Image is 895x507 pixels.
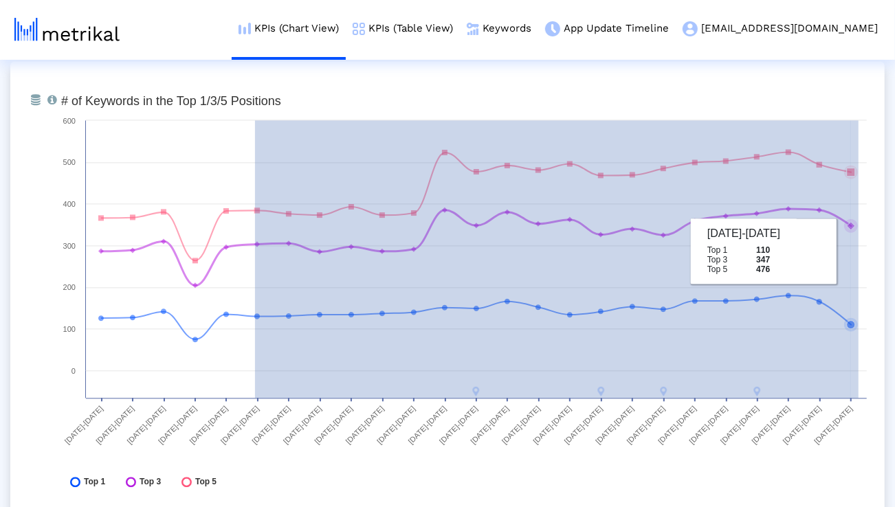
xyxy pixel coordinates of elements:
[467,23,479,35] img: keywords.png
[250,404,291,445] text: [DATE]-[DATE]
[195,477,217,487] span: Top 5
[469,404,510,445] text: [DATE]-[DATE]
[14,18,120,41] img: metrical-logo-light.png
[63,200,76,208] text: 400
[63,158,76,166] text: 500
[63,283,76,291] text: 200
[594,404,635,445] text: [DATE]-[DATE]
[126,404,167,445] text: [DATE]-[DATE]
[782,404,823,445] text: [DATE]-[DATE]
[71,367,76,375] text: 0
[438,404,479,445] text: [DATE]-[DATE]
[626,404,667,445] text: [DATE]-[DATE]
[813,404,854,445] text: [DATE]-[DATE]
[344,404,386,445] text: [DATE]-[DATE]
[94,404,135,445] text: [DATE]-[DATE]
[63,325,76,333] text: 100
[531,404,573,445] text: [DATE]-[DATE]
[239,23,251,34] img: kpi-chart-menu-icon.png
[500,404,542,445] text: [DATE]-[DATE]
[563,404,604,445] text: [DATE]-[DATE]
[188,404,229,445] text: [DATE]-[DATE]
[375,404,417,445] text: [DATE]-[DATE]
[353,23,365,35] img: kpi-table-menu-icon.png
[61,94,281,108] tspan: # of Keywords in the Top 1/3/5 Positions
[687,404,729,445] text: [DATE]-[DATE]
[282,404,323,445] text: [DATE]-[DATE]
[219,404,261,445] text: [DATE]-[DATE]
[140,477,161,487] span: Top 3
[313,404,354,445] text: [DATE]-[DATE]
[545,21,560,36] img: app-update-menu-icon.png
[63,404,104,445] text: [DATE]-[DATE]
[63,242,76,250] text: 300
[84,477,105,487] span: Top 1
[656,404,698,445] text: [DATE]-[DATE]
[407,404,448,445] text: [DATE]-[DATE]
[683,21,698,36] img: my-account-menu-icon.png
[157,404,198,445] text: [DATE]-[DATE]
[719,404,760,445] text: [DATE]-[DATE]
[750,404,791,445] text: [DATE]-[DATE]
[63,117,76,125] text: 600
